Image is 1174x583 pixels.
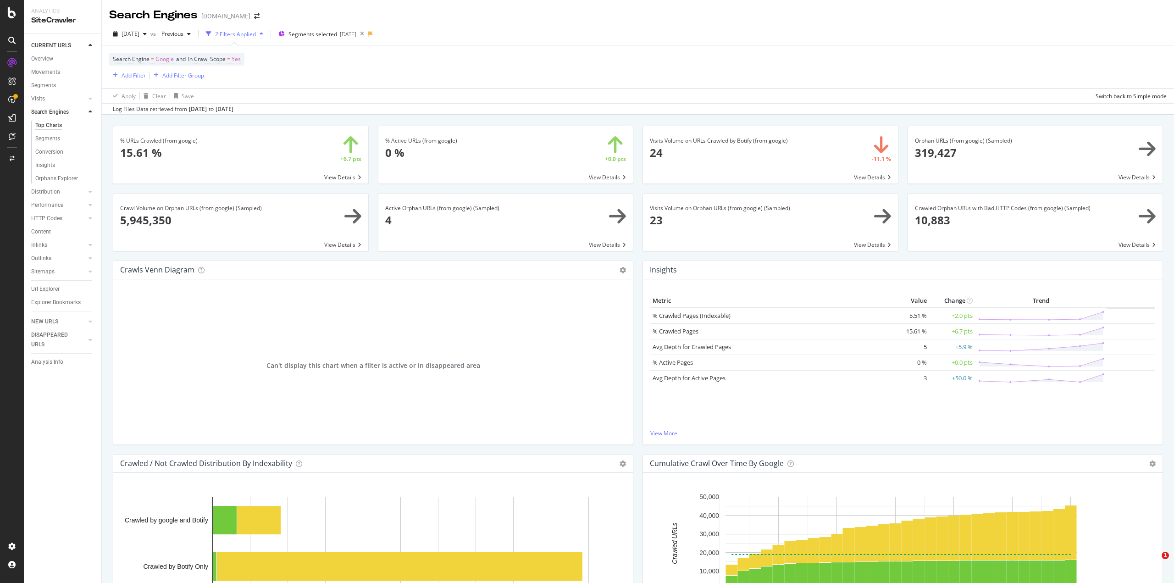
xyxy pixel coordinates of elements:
[158,27,194,41] button: Previous
[31,200,63,210] div: Performance
[975,294,1107,308] th: Trend
[671,523,678,564] text: Crawled URLs
[653,358,693,366] a: % Active Pages
[1162,552,1169,559] span: 1
[31,254,86,263] a: Outlinks
[227,55,230,63] span: =
[340,30,356,38] div: [DATE]
[158,30,183,38] span: Previous
[31,330,78,350] div: DISAPPEARED URLS
[31,298,95,307] a: Explorer Bookmarks
[699,567,719,575] text: 10,000
[143,563,208,570] text: Crawled by Botify Only
[35,147,63,157] div: Conversion
[650,264,677,276] h4: Insights
[232,53,241,66] span: Yes
[929,370,975,386] td: +50.0 %
[31,94,86,104] a: Visits
[176,55,186,63] span: and
[125,516,208,524] text: Crawled by google and Botify
[31,317,86,327] a: NEW URLS
[31,94,45,104] div: Visits
[31,107,69,117] div: Search Engines
[892,355,929,370] td: 0 %
[31,67,60,77] div: Movements
[31,81,56,90] div: Segments
[150,30,158,38] span: vs
[31,254,51,263] div: Outlinks
[162,72,204,79] div: Add Filter Group
[216,105,233,113] div: [DATE]
[699,549,719,556] text: 20,000
[122,72,146,79] div: Add Filter
[650,457,784,470] h4: Cumulative Crawl Over Time by google
[120,264,194,276] h4: Crawls Venn Diagram
[31,81,95,90] a: Segments
[653,327,698,335] a: % Crawled Pages
[31,298,81,307] div: Explorer Bookmarks
[35,161,55,170] div: Insights
[122,30,139,38] span: 2025 Mar. 19th
[155,53,174,66] span: Google
[892,370,929,386] td: 3
[266,361,480,370] span: Can't display this chart when a filter is active or in disappeared area
[653,311,731,320] a: % Crawled Pages (Indexable)
[215,30,256,38] div: 2 Filters Applied
[620,267,626,273] i: Options
[109,89,136,103] button: Apply
[35,121,95,130] a: Top Charts
[35,147,95,157] a: Conversion
[150,70,204,81] button: Add Filter Group
[109,70,146,81] button: Add Filter
[31,227,95,237] a: Content
[113,55,150,63] span: Search Engine
[929,308,975,324] td: +2.0 pts
[140,89,166,103] button: Clear
[892,323,929,339] td: 15.61 %
[31,214,62,223] div: HTTP Codes
[31,267,55,277] div: Sitemaps
[113,105,233,113] div: Log Files Data retrieved from to
[201,11,250,21] div: [DOMAIN_NAME]
[31,67,95,77] a: Movements
[202,27,267,41] button: 2 Filters Applied
[31,317,58,327] div: NEW URLS
[35,121,62,130] div: Top Charts
[182,92,194,100] div: Save
[189,105,207,113] div: [DATE]
[31,200,86,210] a: Performance
[31,240,86,250] a: Inlinks
[288,30,337,38] span: Segments selected
[699,512,719,519] text: 40,000
[31,41,71,50] div: CURRENT URLS
[170,89,194,103] button: Save
[650,429,1155,437] a: View More
[699,494,719,501] text: 50,000
[122,92,136,100] div: Apply
[31,7,94,15] div: Analytics
[35,134,95,144] a: Segments
[929,323,975,339] td: +6.7 pts
[31,227,51,237] div: Content
[31,240,47,250] div: Inlinks
[31,357,63,367] div: Analysis Info
[35,174,78,183] div: Orphans Explorer
[1092,89,1167,103] button: Switch back to Simple mode
[892,339,929,355] td: 5
[31,107,86,117] a: Search Engines
[929,339,975,355] td: +5.9 %
[653,343,731,351] a: Avg Depth for Crawled Pages
[35,134,60,144] div: Segments
[653,374,725,382] a: Avg Depth for Active Pages
[31,267,86,277] a: Sitemaps
[35,161,95,170] a: Insights
[1149,461,1156,467] i: Options
[120,457,292,470] h4: Crawled / Not Crawled Distribution By Indexability
[31,54,53,64] div: Overview
[1143,552,1165,574] iframe: Intercom live chat
[31,15,94,26] div: SiteCrawler
[929,355,975,370] td: +0.0 pts
[31,41,86,50] a: CURRENT URLS
[31,54,95,64] a: Overview
[31,357,95,367] a: Analysis Info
